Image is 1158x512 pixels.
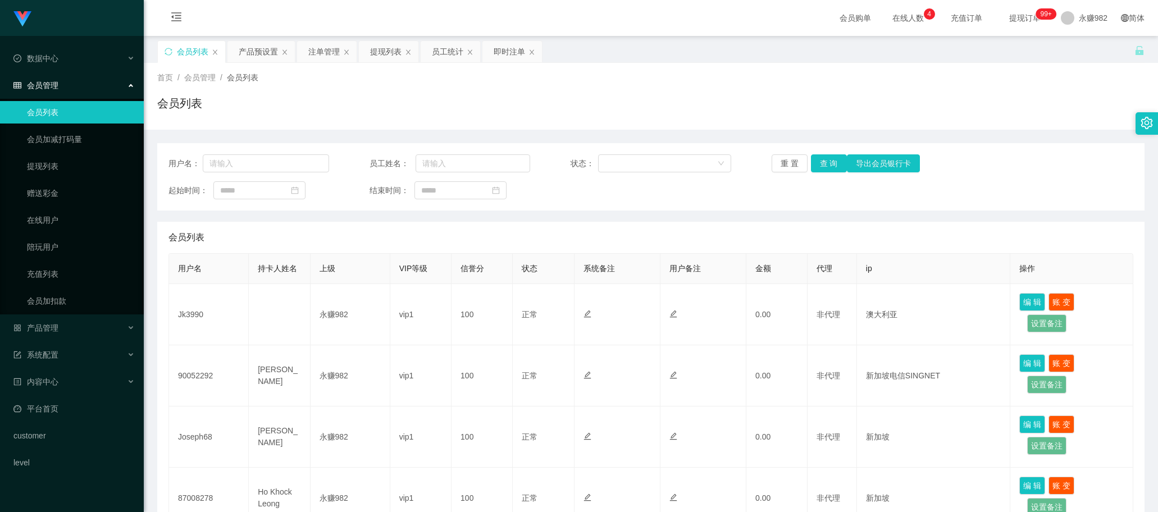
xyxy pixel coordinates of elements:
i: 图标: edit [583,371,591,379]
span: 代理 [817,264,832,273]
input: 请输入 [203,154,329,172]
span: 金额 [755,264,771,273]
td: vip1 [390,406,452,468]
a: 提现列表 [27,155,135,177]
i: 图标: edit [669,432,677,440]
td: 澳大利亚 [857,284,1010,345]
sup: 4 [924,8,935,20]
td: Jk3990 [169,284,249,345]
span: 会员管理 [184,73,216,82]
i: 图标: table [13,81,21,89]
td: 新加坡电信SINGNET [857,345,1010,406]
span: 首页 [157,73,173,82]
button: 设置备注 [1027,314,1066,332]
span: VIP等级 [399,264,428,273]
span: 正常 [522,493,537,502]
button: 编 辑 [1019,293,1045,311]
span: 系统配置 [13,350,58,359]
span: 内容中心 [13,377,58,386]
span: 用户备注 [669,264,701,273]
td: 100 [452,345,513,406]
td: 永赚982 [311,345,390,406]
td: vip1 [390,345,452,406]
i: 图标: edit [669,493,677,501]
a: customer [13,424,135,447]
a: 在线用户 [27,209,135,231]
td: 100 [452,406,513,468]
span: 结束时间： [370,185,414,196]
div: 提现列表 [370,41,402,62]
td: 永赚982 [311,284,390,345]
i: 图标: profile [13,378,21,386]
i: 图标: check-circle-o [13,54,21,62]
i: 图标: close [212,49,218,56]
a: 充值列表 [27,263,135,285]
i: 图标: menu-fold [157,1,195,36]
span: 充值订单 [945,14,988,22]
i: 图标: appstore-o [13,324,21,332]
span: 起始时间： [168,185,213,196]
span: 上级 [320,264,335,273]
a: 赠送彩金 [27,182,135,204]
a: level [13,451,135,474]
td: 90052292 [169,345,249,406]
button: 编 辑 [1019,354,1045,372]
span: 正常 [522,432,537,441]
td: Joseph68 [169,406,249,468]
td: [PERSON_NAME] [249,406,310,468]
i: 图标: calendar [291,186,299,194]
span: 会员列表 [227,73,258,82]
button: 编 辑 [1019,477,1045,495]
span: 会员列表 [168,231,204,244]
div: 会员列表 [177,41,208,62]
img: logo.9652507e.png [13,11,31,27]
input: 请输入 [416,154,530,172]
i: 图标: close [405,49,412,56]
span: 非代理 [817,310,840,319]
td: 0.00 [746,345,808,406]
span: 持卡人姓名 [258,264,297,273]
span: 数据中心 [13,54,58,63]
i: 图标: edit [669,371,677,379]
span: 非代理 [817,432,840,441]
a: 会员列表 [27,101,135,124]
div: 产品预设置 [239,41,278,62]
span: 正常 [522,310,537,319]
button: 账 变 [1048,477,1074,495]
i: 图标: global [1121,14,1129,22]
span: 员工姓名： [370,158,416,170]
button: 账 变 [1048,415,1074,433]
i: 图标: edit [583,493,591,501]
i: 图标: down [718,160,724,168]
a: 会员加减打码量 [27,128,135,150]
span: 非代理 [817,493,840,502]
a: 图标: dashboard平台首页 [13,397,135,420]
h1: 会员列表 [157,95,202,112]
sup: 236 [1036,8,1056,20]
span: 用户名： [168,158,203,170]
td: vip1 [390,284,452,345]
span: ip [866,264,872,273]
span: 用户名 [178,264,202,273]
i: 图标: edit [583,310,591,318]
td: [PERSON_NAME] [249,345,310,406]
td: 永赚982 [311,406,390,468]
div: 即时注单 [494,41,525,62]
button: 账 变 [1048,293,1074,311]
i: 图标: unlock [1134,45,1145,56]
i: 图标: edit [669,310,677,318]
td: 100 [452,284,513,345]
div: 员工统计 [432,41,463,62]
a: 会员加扣款 [27,290,135,312]
span: 会员管理 [13,81,58,90]
span: 正常 [522,371,537,380]
i: 图标: close [467,49,473,56]
button: 账 变 [1048,354,1074,372]
a: 陪玩用户 [27,236,135,258]
span: 非代理 [817,371,840,380]
i: 图标: close [528,49,535,56]
span: / [220,73,222,82]
div: 注单管理 [308,41,340,62]
i: 图标: calendar [492,186,500,194]
p: 4 [927,8,931,20]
